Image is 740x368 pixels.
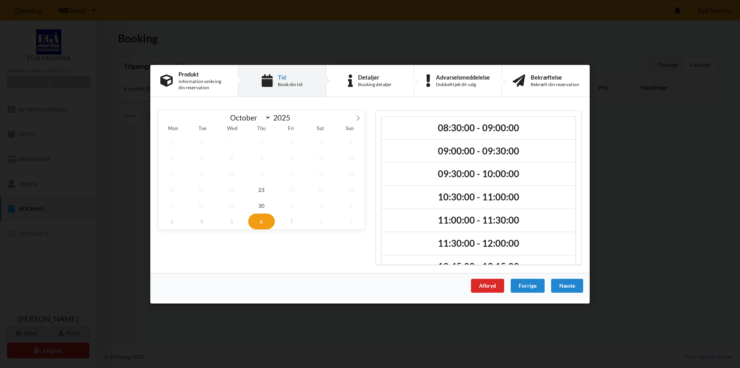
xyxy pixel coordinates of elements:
span: November 8, 2025 [308,213,335,229]
span: October 27, 2025 [158,197,185,213]
span: October 26, 2025 [338,181,365,197]
span: November 6, 2025 [248,213,275,229]
span: Wed [217,126,247,131]
span: October 25, 2025 [308,181,335,197]
span: Thu [247,126,276,131]
span: October 5, 2025 [338,134,365,150]
span: Sun [335,126,365,131]
span: Tue [188,126,217,131]
span: October 20, 2025 [158,181,185,197]
span: October 30, 2025 [248,197,275,213]
div: Bekræftelse [531,74,579,80]
span: November 5, 2025 [218,213,245,229]
span: November 9, 2025 [338,213,365,229]
h2: 12:45:00 - 13:15:00 [387,261,570,273]
span: October 3, 2025 [278,134,305,150]
span: November 3, 2025 [158,213,185,229]
span: October 4, 2025 [308,134,335,150]
h2: 09:30:00 - 10:00:00 [387,168,570,180]
span: October 16, 2025 [248,166,275,181]
span: October 1, 2025 [218,134,245,150]
h2: 11:00:00 - 11:30:00 [387,214,570,226]
span: October 11, 2025 [308,150,335,166]
div: Information omkring din reservation [178,78,228,91]
span: Sat [306,126,335,131]
span: November 4, 2025 [188,213,215,229]
span: October 2, 2025 [248,134,275,150]
span: October 12, 2025 [338,150,365,166]
div: Bekræft din reservation [531,81,579,88]
span: November 2, 2025 [338,197,365,213]
span: November 7, 2025 [278,213,305,229]
span: October 8, 2025 [218,150,245,166]
span: October 31, 2025 [278,197,305,213]
span: October 17, 2025 [278,166,305,181]
h2: 11:30:00 - 12:00:00 [387,237,570,249]
div: Book din tid [278,81,303,88]
div: Afbryd [471,278,504,292]
span: October 13, 2025 [158,166,185,181]
span: October 19, 2025 [338,166,365,181]
span: Mon [158,126,188,131]
span: October 28, 2025 [188,197,215,213]
span: September 30, 2025 [188,134,215,150]
span: October 15, 2025 [218,166,245,181]
span: November 1, 2025 [308,197,335,213]
span: September 29, 2025 [158,134,185,150]
span: October 21, 2025 [188,181,215,197]
div: Produkt [178,71,228,77]
h2: 09:00:00 - 09:30:00 [387,145,570,157]
span: October 24, 2025 [278,181,305,197]
div: Næste [551,278,583,292]
span: Fri [276,126,306,131]
select: Month [227,113,271,122]
span: October 7, 2025 [188,150,215,166]
h2: 10:30:00 - 11:00:00 [387,191,570,203]
div: Booking detaljer [358,81,392,88]
div: Advarselsmeddelelse [436,74,490,80]
div: Forrige [511,278,545,292]
div: Detaljer [358,74,392,80]
span: October 10, 2025 [278,150,305,166]
div: Dobbelttjek dit valg [436,81,490,88]
span: October 29, 2025 [218,197,245,213]
span: October 22, 2025 [218,181,245,197]
span: October 9, 2025 [248,150,275,166]
input: Year [271,113,296,122]
span: October 6, 2025 [158,150,185,166]
h2: 08:30:00 - 09:00:00 [387,122,570,134]
span: October 18, 2025 [308,166,335,181]
span: October 23, 2025 [248,181,275,197]
span: October 14, 2025 [188,166,215,181]
div: Tid [278,74,303,80]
